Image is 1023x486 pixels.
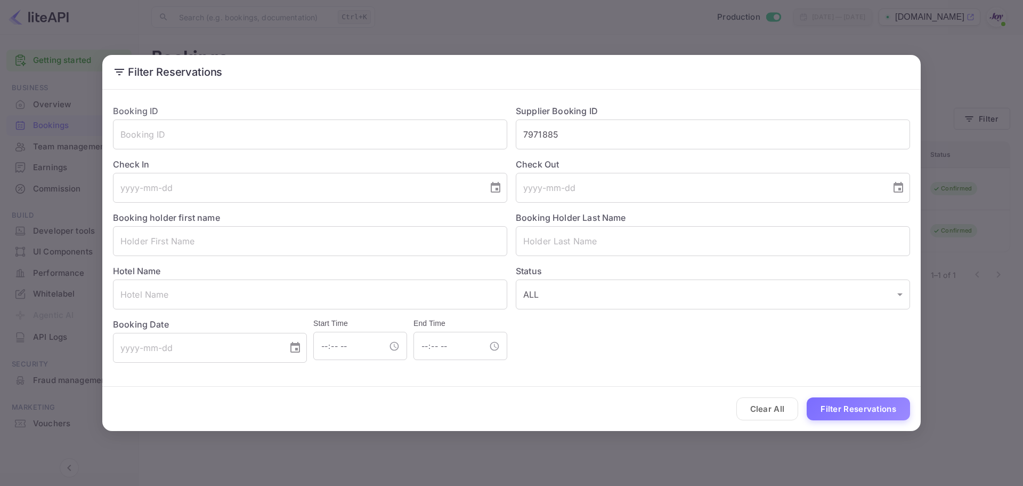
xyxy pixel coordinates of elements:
[807,397,910,420] button: Filter Reservations
[113,280,507,309] input: Hotel Name
[113,212,220,223] label: Booking holder first name
[485,177,506,198] button: Choose date
[113,106,159,116] label: Booking ID
[113,266,161,276] label: Hotel Name
[113,318,307,331] label: Booking Date
[285,337,306,358] button: Choose date
[516,173,883,203] input: yyyy-mm-dd
[313,318,407,330] h6: Start Time
[516,106,598,116] label: Supplier Booking ID
[113,226,507,256] input: Holder First Name
[736,397,799,420] button: Clear All
[113,158,507,171] label: Check In
[413,318,507,330] h6: End Time
[516,158,910,171] label: Check Out
[516,280,910,309] div: ALL
[516,226,910,256] input: Holder Last Name
[102,55,921,89] h2: Filter Reservations
[516,265,910,277] label: Status
[113,173,481,203] input: yyyy-mm-dd
[888,177,909,198] button: Choose date
[516,212,626,223] label: Booking Holder Last Name
[113,119,507,149] input: Booking ID
[516,119,910,149] input: Supplier Booking ID
[113,333,280,363] input: yyyy-mm-dd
